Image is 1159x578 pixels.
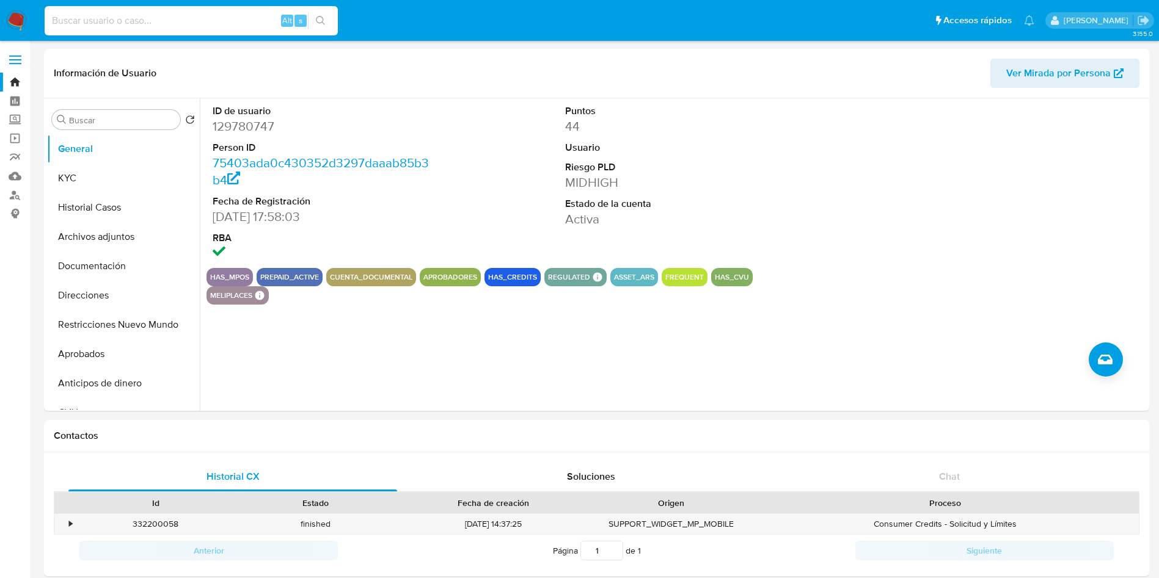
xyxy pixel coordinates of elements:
a: Notificaciones [1024,15,1034,26]
span: Ver Mirada por Persona [1006,59,1111,88]
button: Ver Mirada por Persona [990,59,1139,88]
div: [DATE] 14:37:25 [396,514,591,534]
input: Buscar usuario o caso... [45,13,338,29]
dt: Usuario [565,141,788,154]
button: Documentación [47,251,200,281]
button: Aprobadores [423,275,477,280]
h1: Contactos [54,430,1139,442]
button: has_credits [488,275,537,280]
div: Id [84,497,227,509]
span: Accesos rápidos [943,14,1012,27]
dd: [DATE] 17:58:03 [213,208,436,225]
span: Soluciones [567,469,615,483]
button: Siguiente [855,541,1114,560]
dd: MIDHIGH [565,174,788,191]
h1: Información de Usuario [54,67,156,79]
dt: Puntos [565,104,788,118]
div: finished [236,514,396,534]
dt: ID de usuario [213,104,436,118]
div: Origen [600,497,743,509]
button: Direcciones [47,281,200,310]
dt: RBA [213,231,436,245]
button: Aprobados [47,339,200,369]
div: SUPPORT_WIDGET_MP_MOBILE [591,514,751,534]
dt: Person ID [213,141,436,154]
div: Proceso [760,497,1130,509]
button: regulated [548,275,590,280]
button: Historial Casos [47,193,200,222]
button: prepaid_active [260,275,319,280]
input: Buscar [69,115,175,126]
button: asset_ars [614,275,654,280]
button: Restricciones Nuevo Mundo [47,310,200,339]
dt: Estado de la cuenta [565,197,788,211]
button: has_mpos [210,275,249,280]
div: Fecha de creación [404,497,583,509]
dt: Riesgo PLD [565,161,788,174]
button: KYC [47,164,200,193]
span: Historial CX [207,469,260,483]
button: CVU [47,398,200,427]
button: Anterior [79,541,338,560]
button: frequent [665,275,704,280]
span: Página de [553,541,641,560]
dd: Activa [565,211,788,228]
p: rocio.garcia@mercadolibre.com [1064,15,1133,26]
button: Volver al orden por defecto [185,115,195,128]
button: General [47,134,200,164]
span: s [299,15,302,26]
div: 332200058 [76,514,236,534]
dd: 44 [565,118,788,135]
span: 1 [638,544,641,557]
button: Archivos adjuntos [47,222,200,251]
div: • [69,518,72,530]
button: Anticipos de dinero [47,369,200,398]
span: Chat [939,469,960,483]
span: Alt [282,15,292,26]
button: has_cvu [715,275,749,280]
button: cuenta_documental [330,275,412,280]
dd: 129780747 [213,118,436,135]
button: meliplaces [210,293,252,298]
a: 75403ada0c430352d3297daaab85b3b4 [213,154,429,189]
button: Buscar [57,115,67,125]
a: Salir [1137,14,1150,27]
div: Estado [244,497,387,509]
div: Consumer Credits - Solicitud y Límites [751,514,1139,534]
dt: Fecha de Registración [213,195,436,208]
button: search-icon [308,12,333,29]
